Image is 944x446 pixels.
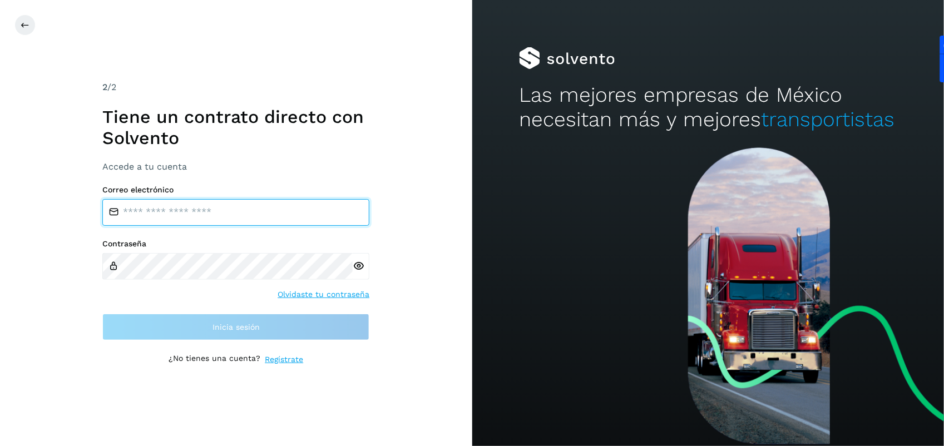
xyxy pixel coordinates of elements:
a: Olvidaste tu contraseña [278,289,369,300]
h1: Tiene un contrato directo con Solvento [102,106,369,149]
button: Inicia sesión [102,314,369,340]
p: ¿No tienes una cuenta? [169,354,260,365]
span: Inicia sesión [212,323,260,331]
span: transportistas [761,107,894,131]
label: Correo electrónico [102,185,369,195]
label: Contraseña [102,239,369,249]
h3: Accede a tu cuenta [102,161,369,172]
h2: Las mejores empresas de México necesitan más y mejores [519,83,897,132]
a: Regístrate [265,354,303,365]
span: 2 [102,82,107,92]
div: /2 [102,81,369,94]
